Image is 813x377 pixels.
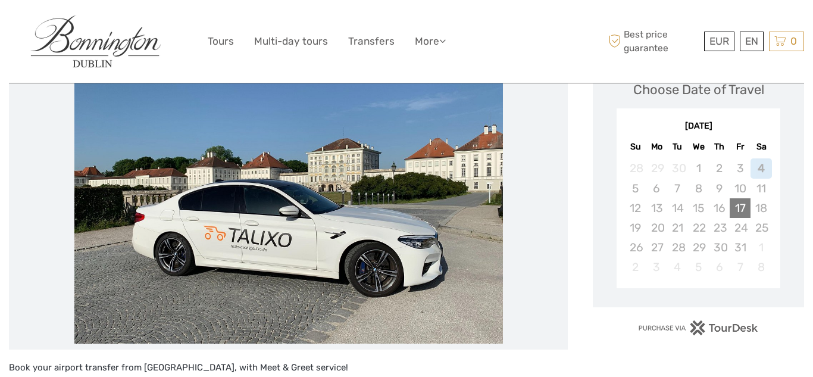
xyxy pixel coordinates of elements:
div: Fr [730,139,751,155]
div: Not available Wednesday, October 22nd, 2025 [688,218,709,238]
div: Not available Tuesday, October 14th, 2025 [667,198,688,218]
div: Not available Thursday, October 16th, 2025 [709,198,730,218]
div: Not available Thursday, October 30th, 2025 [709,238,730,257]
div: month 2025-10 [620,158,776,277]
div: Not available Friday, October 31st, 2025 [730,238,751,257]
div: Not available Monday, November 3rd, 2025 [646,257,667,277]
div: Not available Saturday, November 1st, 2025 [751,238,771,257]
div: Not available Sunday, October 26th, 2025 [625,238,646,257]
div: EN [740,32,764,51]
button: Open LiveChat chat widget [137,18,151,33]
div: Not available Thursday, October 23rd, 2025 [709,218,730,238]
div: Not available Thursday, October 9th, 2025 [709,179,730,198]
div: Mo [646,139,667,155]
div: Not available Friday, October 3rd, 2025 [730,158,751,178]
div: Not available Friday, November 7th, 2025 [730,257,751,277]
div: Not available Monday, October 13th, 2025 [646,198,667,218]
div: Not available Monday, October 27th, 2025 [646,238,667,257]
div: Not available Monday, October 20th, 2025 [646,218,667,238]
div: Th [709,139,730,155]
div: Not available Thursday, November 6th, 2025 [709,257,730,277]
div: Not available Wednesday, October 1st, 2025 [688,158,709,178]
p: We're away right now. Please check back later! [17,21,135,30]
div: Not available Tuesday, November 4th, 2025 [667,257,688,277]
a: Tours [208,33,234,50]
div: Not available Tuesday, October 28th, 2025 [667,238,688,257]
div: We [688,139,709,155]
div: Not available Monday, October 6th, 2025 [646,179,667,198]
div: Not available Friday, October 24th, 2025 [730,218,751,238]
div: Not available Monday, September 29th, 2025 [646,158,667,178]
img: 439-42a79114-08bc-4970-8697-1c618ccb49f6_logo_big.jpg [30,15,161,68]
div: Not available Saturday, October 18th, 2025 [751,198,771,218]
div: Not available Wednesday, October 15th, 2025 [688,198,709,218]
div: Not available Tuesday, October 21st, 2025 [667,218,688,238]
span: Best price guarantee [605,28,701,54]
span: 0 [789,35,799,47]
div: Not available Saturday, November 8th, 2025 [751,257,771,277]
div: Not available Tuesday, September 30th, 2025 [667,158,688,178]
div: Not available Sunday, September 28th, 2025 [625,158,646,178]
div: Not available Tuesday, October 7th, 2025 [667,179,688,198]
div: Not available Wednesday, November 5th, 2025 [688,257,709,277]
div: Not available Sunday, November 2nd, 2025 [625,257,646,277]
div: Not available Sunday, October 19th, 2025 [625,218,646,238]
a: More [415,33,446,50]
div: Not available Sunday, October 12th, 2025 [625,198,646,218]
img: 11fb7014f77f4f15812b59c7024623e7_main_slider.jpg [74,58,503,344]
div: Su [625,139,646,155]
div: Not available Saturday, October 25th, 2025 [751,218,771,238]
div: Not available Saturday, October 4th, 2025 [751,158,771,178]
span: EUR [709,35,729,47]
div: Choose Date of Travel [633,80,764,99]
div: Not available Thursday, October 2nd, 2025 [709,158,730,178]
div: Not available Sunday, October 5th, 2025 [625,179,646,198]
img: PurchaseViaTourDesk.png [638,320,759,335]
div: Not available Wednesday, October 8th, 2025 [688,179,709,198]
div: Sa [751,139,771,155]
a: Multi-day tours [254,33,328,50]
div: Not available Saturday, October 11th, 2025 [751,179,771,198]
div: Tu [667,139,688,155]
a: Transfers [348,33,395,50]
div: Not available Friday, October 10th, 2025 [730,179,751,198]
span: Book your airport transfer from [GEOGRAPHIC_DATA], with Meet & Greet service! [9,362,348,373]
div: Not available Wednesday, October 29th, 2025 [688,238,709,257]
div: Not available Friday, October 17th, 2025 [730,198,751,218]
div: [DATE] [617,120,780,133]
